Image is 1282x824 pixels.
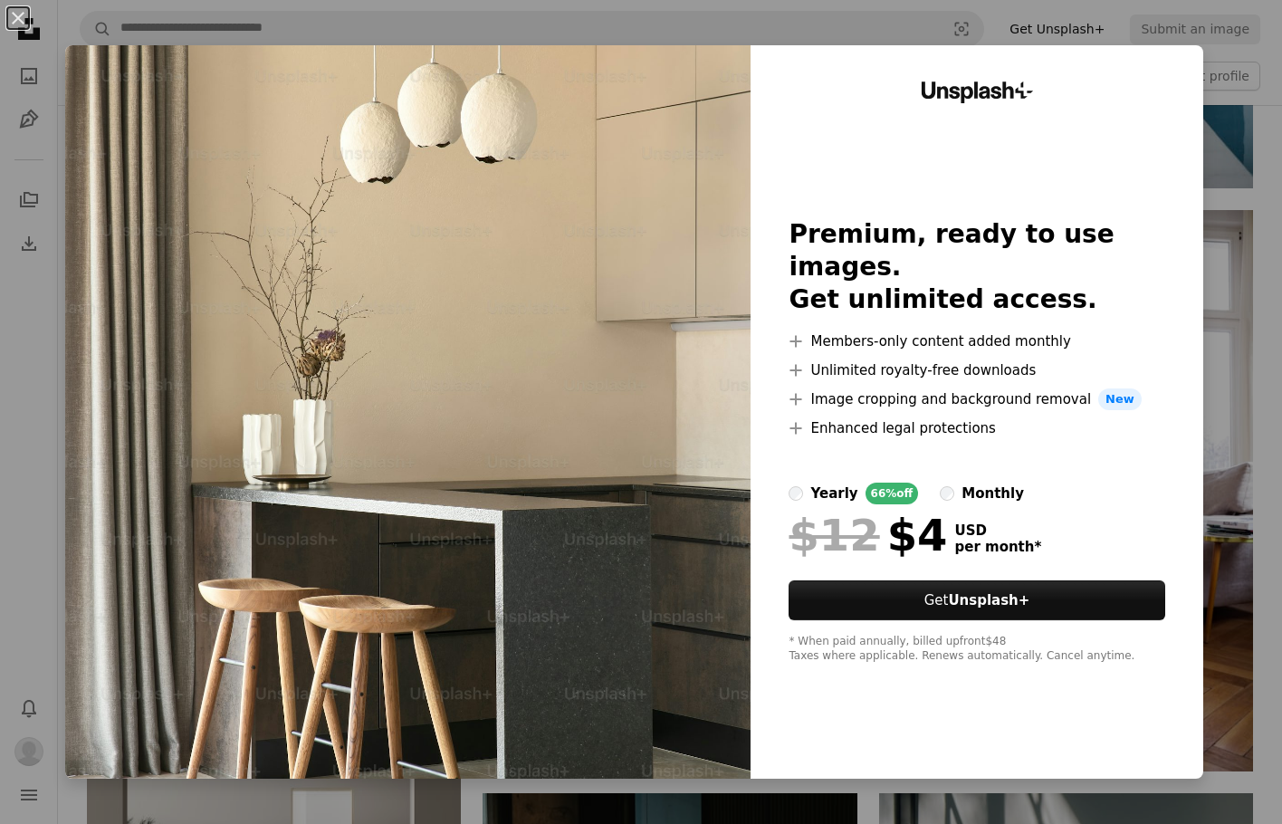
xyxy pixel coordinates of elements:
div: * When paid annually, billed upfront $48 Taxes where applicable. Renews automatically. Cancel any... [789,635,1164,664]
input: monthly [940,486,954,501]
div: 66% off [866,483,919,504]
strong: Unsplash+ [948,592,1029,608]
span: New [1098,388,1142,410]
div: yearly [810,483,857,504]
li: Members-only content added monthly [789,331,1164,352]
div: $4 [789,512,947,559]
div: monthly [961,483,1024,504]
a: GetUnsplash+ [789,580,1164,620]
li: Unlimited royalty-free downloads [789,359,1164,381]
li: Enhanced legal protections [789,417,1164,439]
span: per month * [954,539,1041,555]
input: yearly66%off [789,486,803,501]
h2: Premium, ready to use images. Get unlimited access. [789,218,1164,316]
span: USD [954,522,1041,539]
span: $12 [789,512,879,559]
li: Image cropping and background removal [789,388,1164,410]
